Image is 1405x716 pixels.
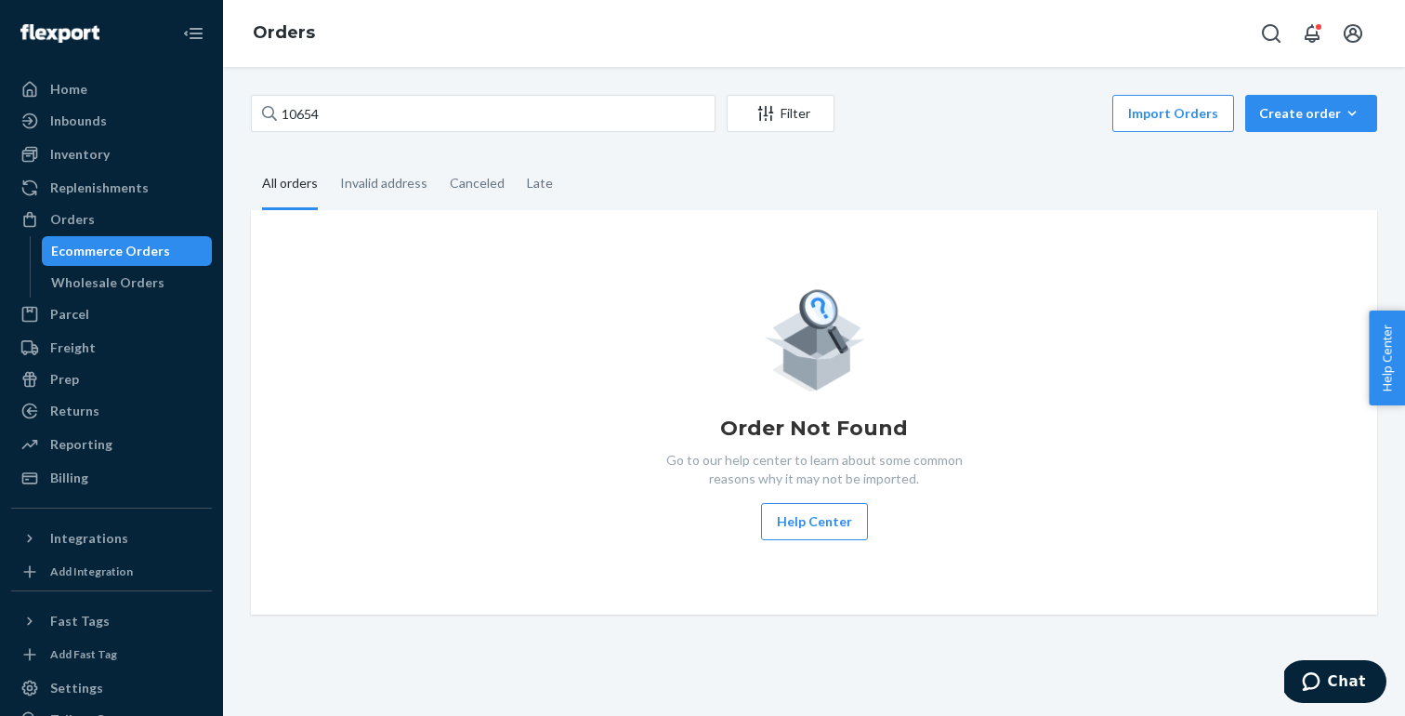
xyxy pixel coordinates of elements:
div: All orders [262,159,318,210]
a: Ecommerce Orders [42,236,213,266]
div: Create order [1259,104,1363,123]
div: Integrations [50,529,128,548]
a: Reporting [11,430,212,459]
div: Inbounds [50,112,107,130]
a: Orders [11,205,212,234]
button: Fast Tags [11,606,212,636]
div: Orders [50,210,95,229]
button: Help Center [1369,311,1405,405]
div: Canceled [450,159,505,207]
div: Ecommerce Orders [51,242,170,260]
div: Inventory [50,145,110,164]
a: Inventory [11,139,212,169]
a: Settings [11,673,212,703]
div: Billing [50,469,88,487]
button: Create order [1245,95,1377,132]
div: Wholesale Orders [51,273,164,292]
div: Invalid address [340,159,427,207]
div: Reporting [50,435,112,454]
div: Prep [50,370,79,389]
button: Open account menu [1334,15,1372,52]
a: Orders [253,22,315,43]
img: Flexport logo [20,24,99,43]
div: Parcel [50,305,89,324]
h1: Order Not Found [720,414,908,444]
button: Help Center [761,503,868,540]
div: Replenishments [50,179,149,197]
a: Prep [11,365,212,394]
a: Add Fast Tag [11,643,212,666]
button: Filter [727,95,834,132]
a: Replenishments [11,173,212,203]
a: Billing [11,463,212,493]
input: Search orders [251,95,716,132]
button: Import Orders [1112,95,1234,132]
button: Open notifications [1293,15,1331,52]
a: Add Integration [11,561,212,583]
div: Settings [50,679,103,697]
div: Returns [50,402,99,420]
ol: breadcrumbs [238,7,330,60]
div: Fast Tags [50,612,110,630]
a: Freight [11,333,212,363]
a: Inbounds [11,106,212,136]
div: Home [50,80,87,99]
div: Add Fast Tag [50,646,117,662]
a: Parcel [11,299,212,329]
div: Late [527,159,553,207]
button: Open Search Box [1253,15,1290,52]
button: Integrations [11,524,212,553]
div: Filter [728,104,834,123]
iframe: Opens a widget where you can chat to one of our agents [1284,660,1386,707]
button: Close Navigation [175,15,212,52]
p: Go to our help center to learn about some common reasons why it may not be imported. [651,451,977,488]
div: Freight [50,338,96,357]
div: Add Integration [50,564,133,579]
a: Home [11,74,212,104]
a: Returns [11,396,212,426]
a: Wholesale Orders [42,268,213,298]
img: Empty list [764,285,865,391]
